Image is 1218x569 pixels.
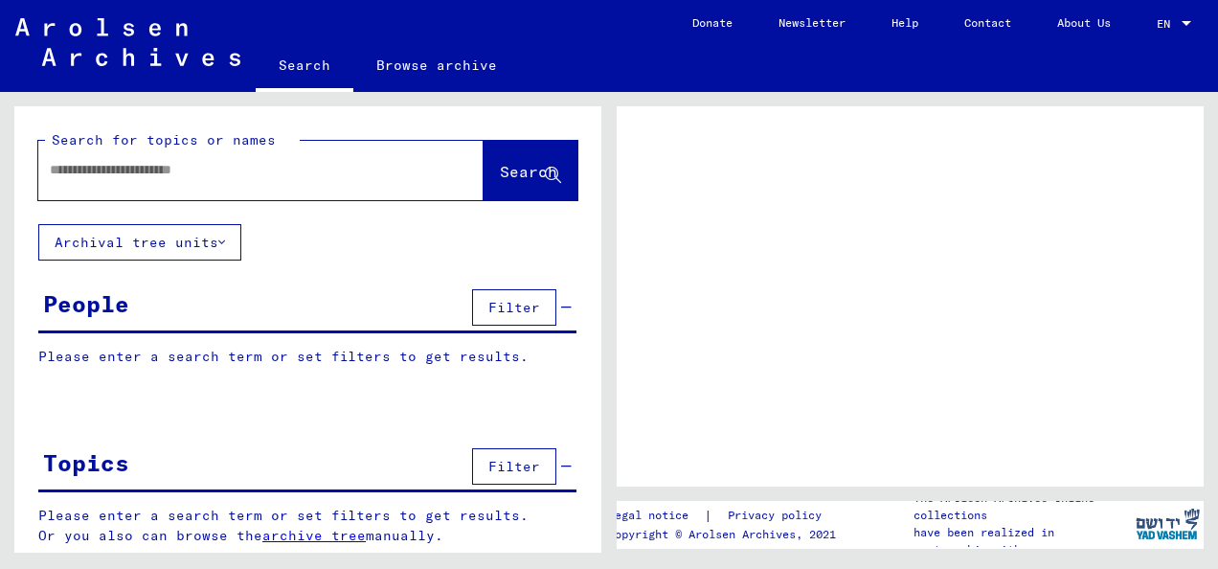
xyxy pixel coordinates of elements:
p: Please enter a search term or set filters to get results. [38,347,576,367]
span: Filter [488,458,540,475]
p: The Arolsen Archives online collections [913,489,1130,524]
div: | [608,506,845,526]
a: Legal notice [608,506,704,526]
button: Filter [472,448,556,485]
span: Search [500,162,557,181]
mat-label: Search for topics or names [52,131,276,148]
button: Archival tree units [38,224,241,261]
a: archive tree [262,527,366,544]
p: Please enter a search term or set filters to get results. Or you also can browse the manually. [38,506,577,546]
div: Topics [43,445,129,480]
div: People [43,286,129,321]
img: yv_logo.png [1132,500,1204,548]
img: Arolsen_neg.svg [15,18,240,66]
p: have been realized in partnership with [913,524,1130,558]
button: Search [484,141,577,200]
a: Privacy policy [712,506,845,526]
p: Copyright © Arolsen Archives, 2021 [608,526,845,543]
span: EN [1157,17,1178,31]
span: Filter [488,299,540,316]
a: Search [256,42,353,92]
a: Browse archive [353,42,520,88]
button: Filter [472,289,556,326]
